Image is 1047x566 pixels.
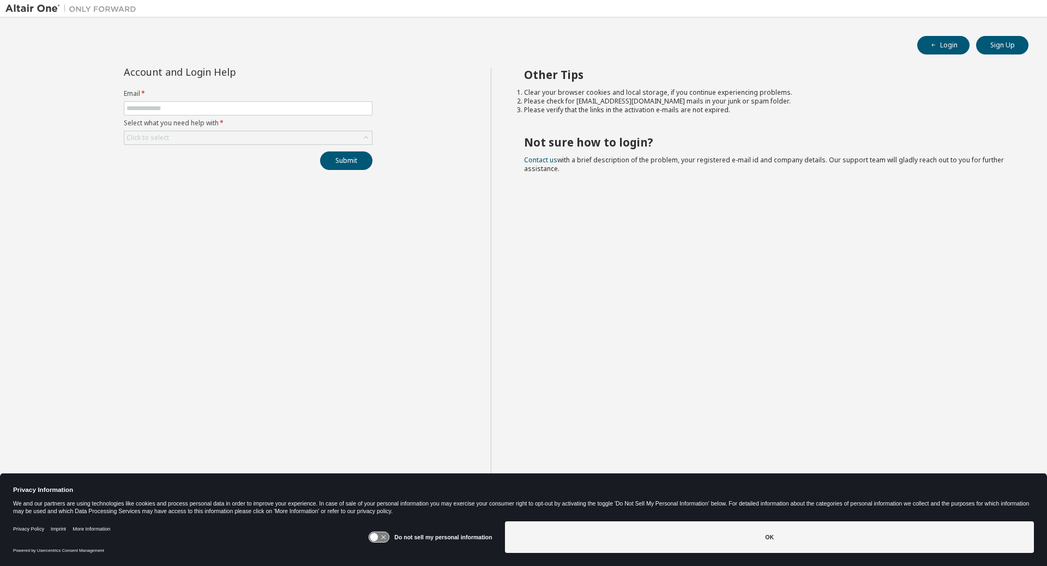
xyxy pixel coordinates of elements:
button: Submit [320,151,372,170]
div: Account and Login Help [124,68,323,76]
button: Login [917,36,970,54]
button: Sign Up [976,36,1028,54]
a: Contact us [524,155,557,165]
span: with a brief description of the problem, your registered e-mail id and company details. Our suppo... [524,155,1004,173]
label: Email [124,89,372,98]
div: Click to select [124,131,372,144]
img: Altair One [5,3,142,14]
div: Click to select [127,133,169,142]
label: Select what you need help with [124,119,372,127]
li: Please check for [EMAIL_ADDRESS][DOMAIN_NAME] mails in your junk or spam folder. [524,97,1009,106]
h2: Other Tips [524,68,1009,82]
h2: Not sure how to login? [524,135,1009,149]
li: Clear your browser cookies and local storage, if you continue experiencing problems. [524,88,1009,97]
li: Please verify that the links in the activation e-mails are not expired. [524,106,1009,114]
